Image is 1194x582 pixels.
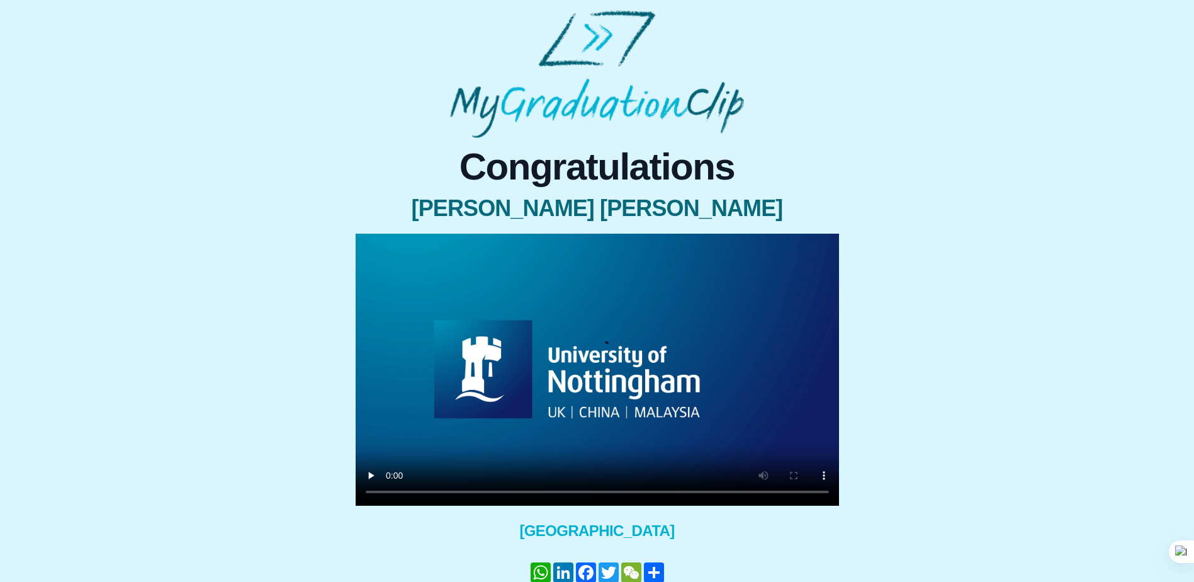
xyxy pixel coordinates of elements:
[356,521,839,541] span: [GEOGRAPHIC_DATA]
[356,148,839,186] span: Congratulations
[356,196,839,221] span: [PERSON_NAME] [PERSON_NAME]
[450,10,743,138] img: MyGraduationClip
